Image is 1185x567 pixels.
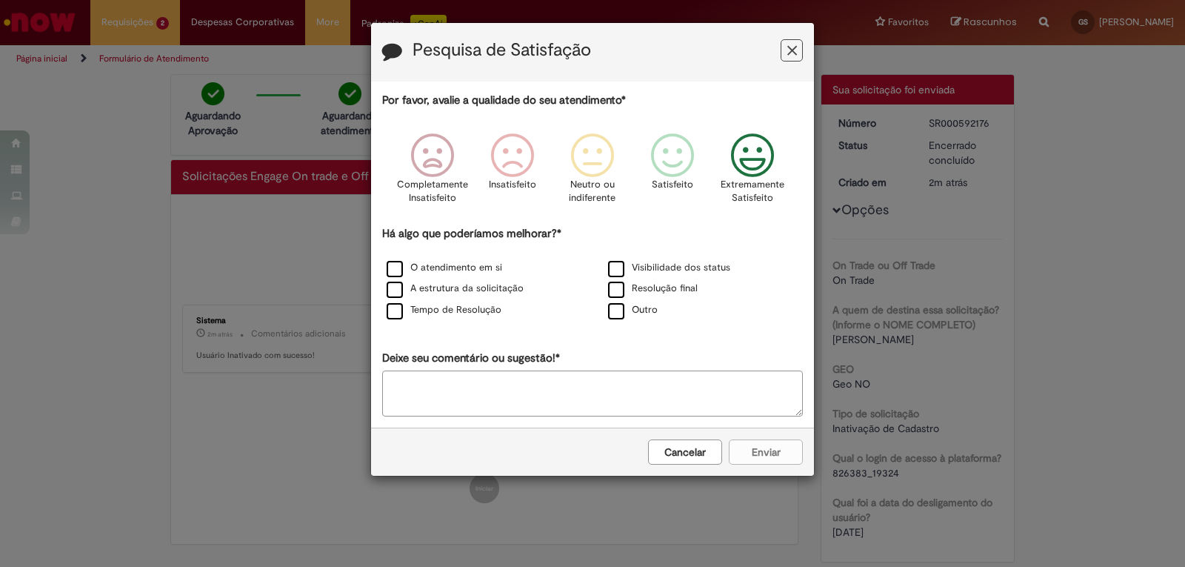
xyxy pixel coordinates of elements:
label: Por favor, avalie a qualidade do seu atendimento* [382,93,626,108]
div: Completamente Insatisfeito [394,122,470,224]
div: Satisfeito [635,122,710,224]
div: Extremamente Satisfeito [715,122,790,224]
p: Extremamente Satisfeito [721,178,784,205]
label: Tempo de Resolução [387,303,501,317]
div: Insatisfeito [475,122,550,224]
label: Outro [608,303,658,317]
label: Pesquisa de Satisfação [413,41,591,60]
button: Cancelar [648,440,722,465]
div: Neutro ou indiferente [555,122,630,224]
p: Neutro ou indiferente [566,178,619,205]
p: Completamente Insatisfeito [397,178,468,205]
label: Visibilidade dos status [608,261,730,275]
label: O atendimento em si [387,261,502,275]
label: Deixe seu comentário ou sugestão!* [382,351,560,366]
p: Satisfeito [652,178,693,192]
div: Há algo que poderíamos melhorar?* [382,226,803,322]
p: Insatisfeito [489,178,536,192]
label: A estrutura da solicitação [387,282,524,296]
label: Resolução final [608,282,698,296]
